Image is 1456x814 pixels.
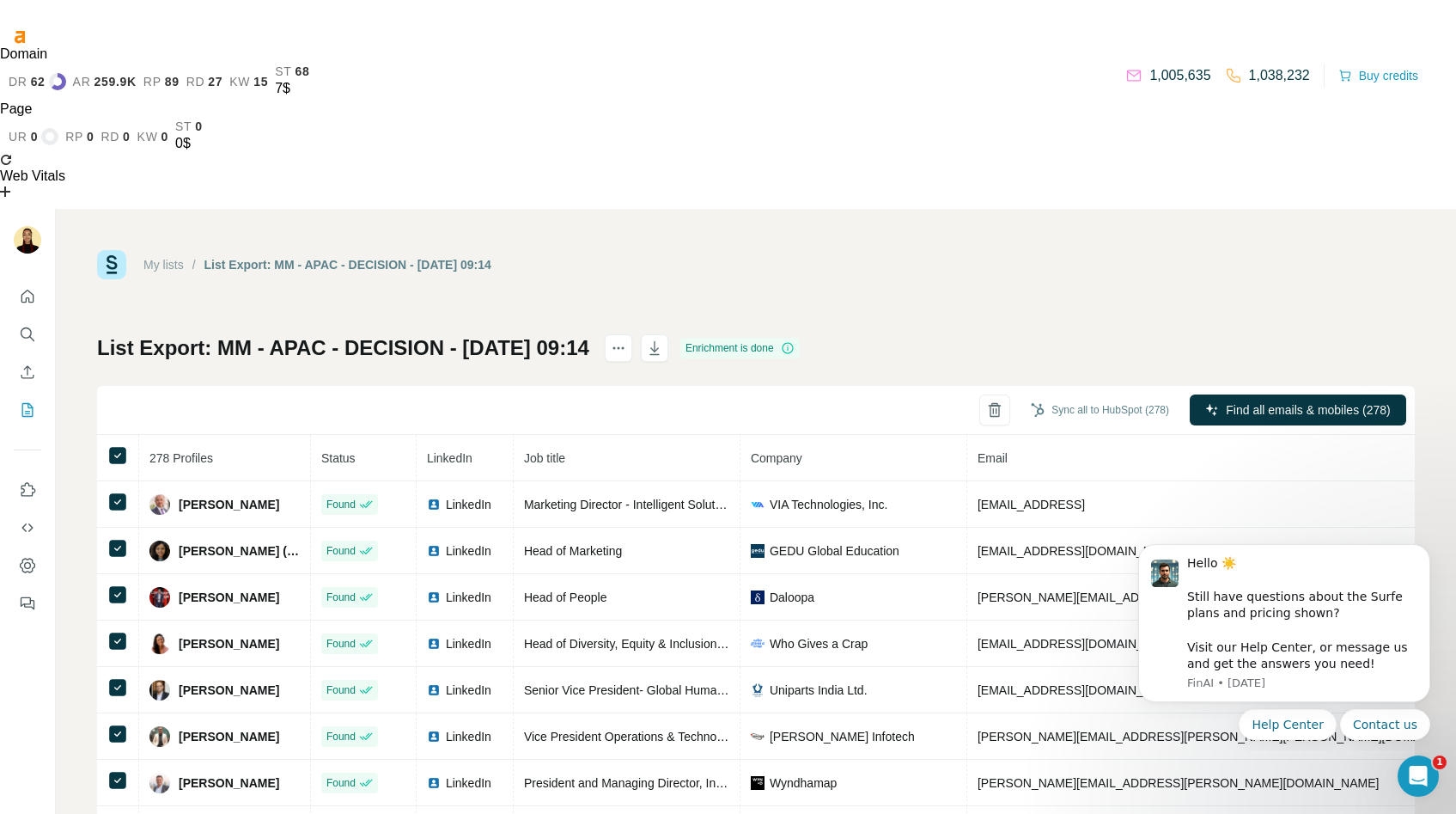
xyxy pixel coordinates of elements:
span: Found [326,636,356,652]
span: 62 [31,75,46,89]
span: Marketing Director - Intelligent Solutions [524,498,737,511]
span: LinkedIn [446,682,491,699]
span: LinkedIn [446,728,491,745]
span: [PERSON_NAME] [179,682,279,699]
span: 0 [87,130,94,144]
a: dr62 [9,73,66,90]
img: company-logo [751,639,765,648]
span: 1 [1433,756,1447,769]
img: LinkedIn logo [427,544,441,558]
span: [PERSON_NAME] [179,728,279,745]
span: Senior Vice President- Global Human Resources [524,683,784,697]
button: Find all emails & mobiles (278) [1190,395,1406,425]
span: 15 [253,75,268,89]
img: Avatar [149,773,170,793]
img: LinkedIn logo [427,591,441,604]
button: Buy credits [1338,64,1418,88]
span: Found [326,497,356,512]
span: st [175,119,192,133]
img: LinkedIn logo [427,498,441,511]
span: 0 [195,119,203,133]
span: Who Gives a Crap [770,635,868,652]
button: Use Surfe on LinkedIn [14,474,41,505]
img: company-logo [751,498,765,511]
button: My lists [14,395,41,425]
span: LinkedIn [446,635,491,652]
span: 27 [208,75,222,89]
a: rp89 [143,75,180,89]
span: [PERSON_NAME] [179,635,279,652]
button: Feedback [14,588,41,619]
span: rd [101,130,119,144]
span: LinkedIn [446,774,491,792]
span: Wyndhamap [770,774,837,792]
img: company-logo [751,591,765,604]
span: Found [326,775,356,791]
img: Avatar [149,633,170,654]
span: Status [321,451,356,465]
p: 1,038,232 [1249,65,1310,86]
button: Enrich CSV [14,357,41,388]
span: ur [9,130,27,144]
img: Avatar [149,680,170,701]
img: company-logo [751,730,765,744]
iframe: Intercom live chat [1398,756,1439,797]
span: LinkedIn [446,496,491,513]
a: rd27 [186,75,223,89]
span: 0 [161,130,169,144]
a: rd0 [101,130,130,144]
img: company-logo [751,683,765,697]
span: [PERSON_NAME] (FCIM) [179,542,300,560]
span: Find all emails & mobiles (278) [1226,401,1390,419]
img: Avatar [149,494,170,515]
img: LinkedIn logo [427,637,441,651]
a: kw0 [137,130,168,144]
button: Search [14,319,41,350]
button: Quick start [14,281,41,312]
h1: List Export: MM - APAC - DECISION - [DATE] 09:14 [97,334,589,362]
span: Company [751,451,802,465]
li: / [192,256,196,273]
span: Found [326,729,356,744]
span: [PERSON_NAME] [179,496,279,513]
button: actions [605,334,632,362]
a: st0 [175,119,203,133]
span: [PERSON_NAME][EMAIL_ADDRESS][PERSON_NAME][DOMAIN_NAME] [978,776,1380,790]
span: Found [326,682,356,698]
span: 68 [295,64,310,78]
span: [EMAIL_ADDRESS][DOMAIN_NAME] [978,637,1181,651]
span: President and Managing Director, International Operations [524,776,834,790]
span: rp [65,130,83,144]
span: 0 [123,130,131,144]
span: Head of Marketing [524,544,622,558]
span: Head of People [524,591,607,604]
span: Email [978,451,1008,465]
div: 0$ [175,133,203,154]
span: Head of Diversity, Equity & Inclusion and People Insights [524,637,825,651]
p: 1,005,635 [1149,65,1210,86]
img: Avatar [149,587,170,608]
img: Avatar [14,226,41,254]
img: company-logo [751,544,765,558]
span: Job title [524,451,565,465]
span: [EMAIL_ADDRESS][DOMAIN_NAME] [978,683,1181,697]
button: Dashboard [14,550,41,581]
span: LinkedIn [446,589,491,606]
a: st68 [275,64,309,78]
div: 7$ [275,78,309,99]
a: kw15 [229,75,268,89]
span: 259.9K [94,75,136,89]
span: GEDU Global Education [770,542,899,560]
span: 89 [165,75,180,89]
span: [PERSON_NAME] [179,589,279,606]
a: ar259.9K [73,75,137,89]
img: Avatar [149,726,170,747]
span: ar [73,75,91,89]
span: dr [9,75,27,89]
iframe: Intercom notifications message [1112,529,1456,750]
